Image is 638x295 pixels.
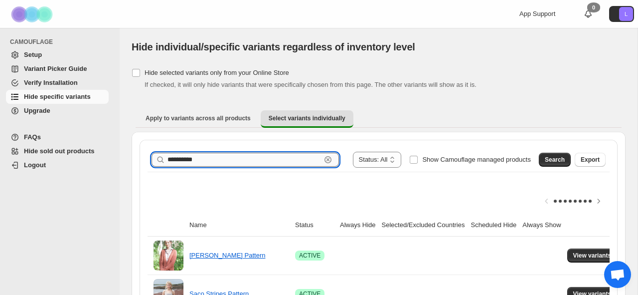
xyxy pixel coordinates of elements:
[154,241,183,271] img: Maude Cardigan Pattern
[24,161,46,169] span: Logout
[575,153,606,167] button: Export
[379,214,468,237] th: Selected/Excluded Countries
[545,156,565,164] span: Search
[609,6,634,22] button: Avatar with initials L
[6,158,109,172] a: Logout
[6,130,109,144] a: FAQs
[625,11,628,17] text: L
[299,252,320,260] span: ACTIVE
[422,156,531,163] span: Show Camouflage managed products
[6,48,109,62] a: Setup
[145,81,477,88] span: If checked, it will only hide variants that were specifically chosen from this page. The other va...
[132,41,415,52] span: Hide individual/specific variants regardless of inventory level
[269,114,345,122] span: Select variants individually
[261,110,353,128] button: Select variants individually
[145,69,289,76] span: Hide selected variants only from your Online Store
[6,76,109,90] a: Verify Installation
[581,156,600,164] span: Export
[519,10,555,17] span: App Support
[573,252,612,260] span: View variants
[24,79,78,86] span: Verify Installation
[519,214,564,237] th: Always Show
[8,0,58,28] img: Camouflage
[592,194,606,208] button: Scroll table right one column
[24,147,95,155] span: Hide sold out products
[539,153,571,167] button: Search
[138,110,259,126] button: Apply to variants across all products
[6,144,109,158] a: Hide sold out products
[6,62,109,76] a: Variant Picker Guide
[186,214,292,237] th: Name
[583,9,593,19] a: 0
[468,214,519,237] th: Scheduled Hide
[24,133,41,141] span: FAQs
[6,104,109,118] a: Upgrade
[619,7,633,21] span: Avatar with initials L
[6,90,109,104] a: Hide specific variants
[337,214,379,237] th: Always Hide
[24,65,87,72] span: Variant Picker Guide
[146,114,251,122] span: Apply to variants across all products
[604,261,631,288] a: Open chat
[10,38,113,46] span: CAMOUFLAGE
[24,107,50,114] span: Upgrade
[587,2,600,12] div: 0
[24,93,91,100] span: Hide specific variants
[24,51,42,58] span: Setup
[567,249,618,263] button: View variants
[323,155,333,165] button: Clear
[189,252,265,259] a: [PERSON_NAME] Pattern
[292,214,337,237] th: Status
